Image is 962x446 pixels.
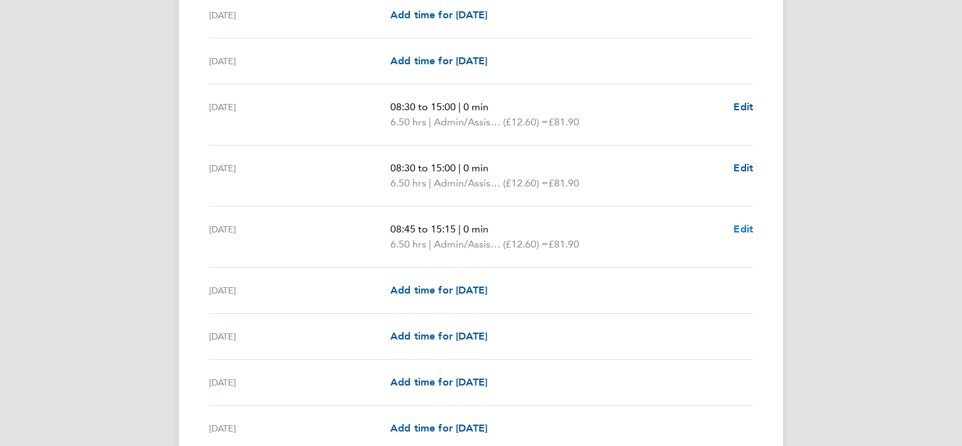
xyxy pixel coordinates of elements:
[548,177,579,189] span: £81.90
[390,330,487,342] span: Add time for [DATE]
[390,376,487,388] span: Add time for [DATE]
[733,222,753,237] a: Edit
[463,162,489,174] span: 0 min
[733,101,753,113] span: Edit
[733,100,753,115] a: Edit
[209,100,390,130] div: [DATE]
[209,421,390,436] div: [DATE]
[390,116,426,128] span: 6.50 hrs
[548,116,579,128] span: £81.90
[390,283,487,298] a: Add time for [DATE]
[390,238,426,250] span: 6.50 hrs
[733,223,753,235] span: Edit
[209,329,390,344] div: [DATE]
[458,223,461,235] span: |
[503,116,548,128] span: (£12.60) =
[390,284,487,296] span: Add time for [DATE]
[429,116,431,128] span: |
[390,55,487,67] span: Add time for [DATE]
[429,177,431,189] span: |
[209,54,390,69] div: [DATE]
[390,9,487,21] span: Add time for [DATE]
[733,161,753,176] a: Edit
[463,101,489,113] span: 0 min
[733,162,753,174] span: Edit
[390,375,487,390] a: Add time for [DATE]
[209,161,390,191] div: [DATE]
[548,238,579,250] span: £81.90
[209,222,390,252] div: [DATE]
[503,177,548,189] span: (£12.60) =
[434,176,503,191] span: Admin/Assistant Coach Rat
[390,54,487,69] a: Add time for [DATE]
[390,162,456,174] span: 08:30 to 15:00
[390,8,487,23] a: Add time for [DATE]
[458,101,461,113] span: |
[390,329,487,344] a: Add time for [DATE]
[434,237,503,252] span: Admin/Assistant Coach Rat
[429,238,431,250] span: |
[209,8,390,23] div: [DATE]
[503,238,548,250] span: (£12.60) =
[390,177,426,189] span: 6.50 hrs
[434,115,503,130] span: Admin/Assistant Coach Rat
[390,223,456,235] span: 08:45 to 15:15
[458,162,461,174] span: |
[209,283,390,298] div: [DATE]
[209,375,390,390] div: [DATE]
[390,101,456,113] span: 08:30 to 15:00
[390,421,487,436] a: Add time for [DATE]
[463,223,489,235] span: 0 min
[390,422,487,434] span: Add time for [DATE]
